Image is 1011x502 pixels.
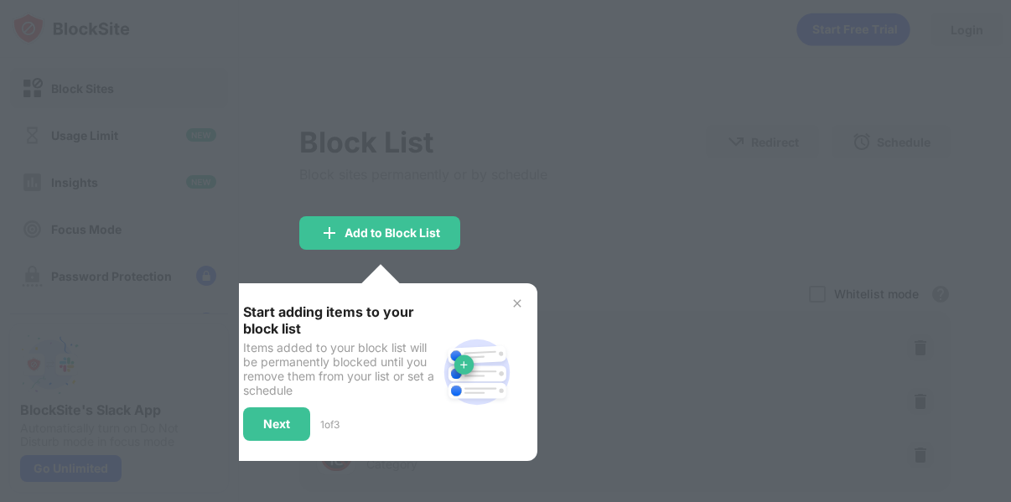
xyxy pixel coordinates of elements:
[345,226,440,240] div: Add to Block List
[511,297,524,310] img: x-button.svg
[243,340,437,397] div: Items added to your block list will be permanently blocked until you remove them from your list o...
[263,417,290,431] div: Next
[320,418,340,431] div: 1 of 3
[243,303,437,337] div: Start adding items to your block list
[437,332,517,412] img: block-site.svg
